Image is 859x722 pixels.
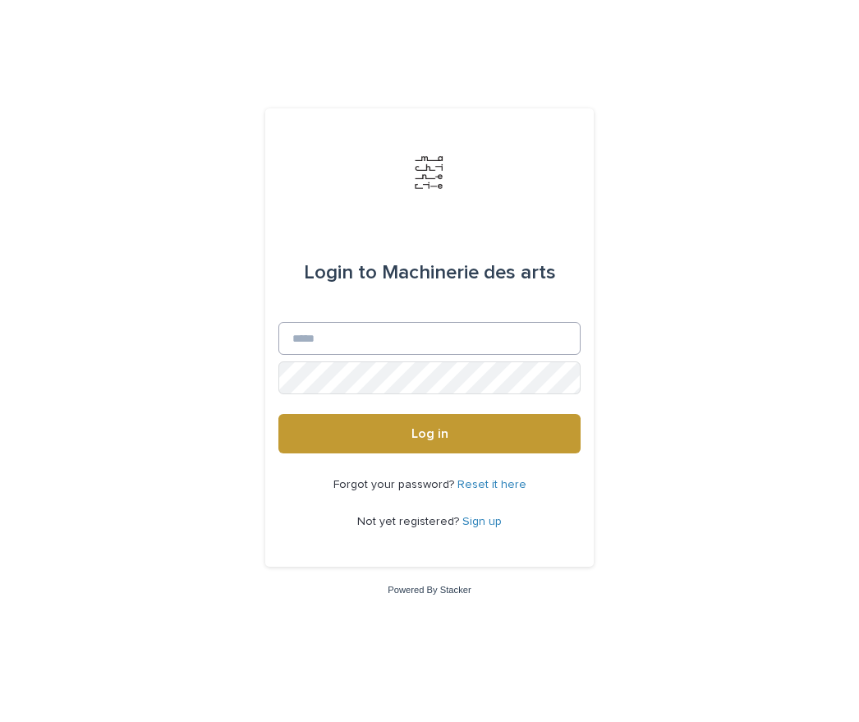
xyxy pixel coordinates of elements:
[388,585,471,595] a: Powered By Stacker
[304,250,556,296] div: Machinerie des arts
[278,414,581,453] button: Log in
[457,479,526,490] a: Reset it here
[405,148,454,197] img: Jx8JiDZqSLW7pnA6nIo1
[357,516,462,527] span: Not yet registered?
[462,516,502,527] a: Sign up
[333,479,457,490] span: Forgot your password?
[304,263,377,283] span: Login to
[411,427,448,440] span: Log in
